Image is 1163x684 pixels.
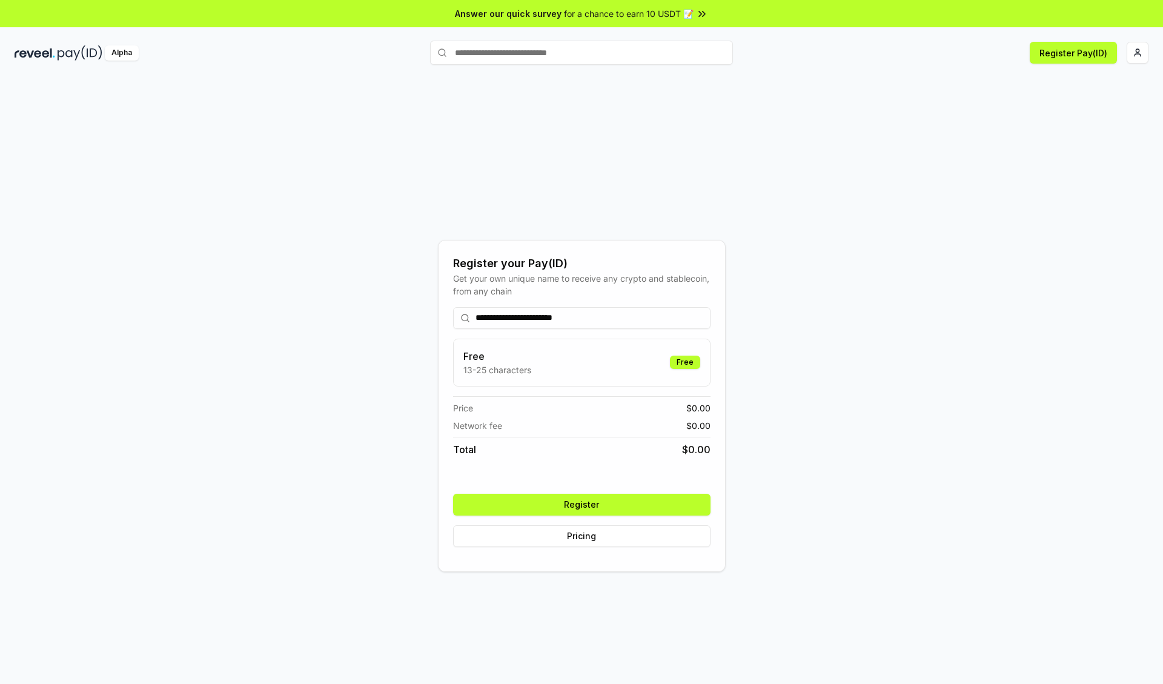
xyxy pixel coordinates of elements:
[686,402,711,414] span: $ 0.00
[682,442,711,457] span: $ 0.00
[105,45,139,61] div: Alpha
[453,272,711,297] div: Get your own unique name to receive any crypto and stablecoin, from any chain
[463,349,531,364] h3: Free
[453,494,711,516] button: Register
[564,7,694,20] span: for a chance to earn 10 USDT 📝
[686,419,711,432] span: $ 0.00
[453,419,502,432] span: Network fee
[455,7,562,20] span: Answer our quick survey
[1030,42,1117,64] button: Register Pay(ID)
[15,45,55,61] img: reveel_dark
[453,402,473,414] span: Price
[58,45,102,61] img: pay_id
[670,356,700,369] div: Free
[463,364,531,376] p: 13-25 characters
[453,525,711,547] button: Pricing
[453,442,476,457] span: Total
[453,255,711,272] div: Register your Pay(ID)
